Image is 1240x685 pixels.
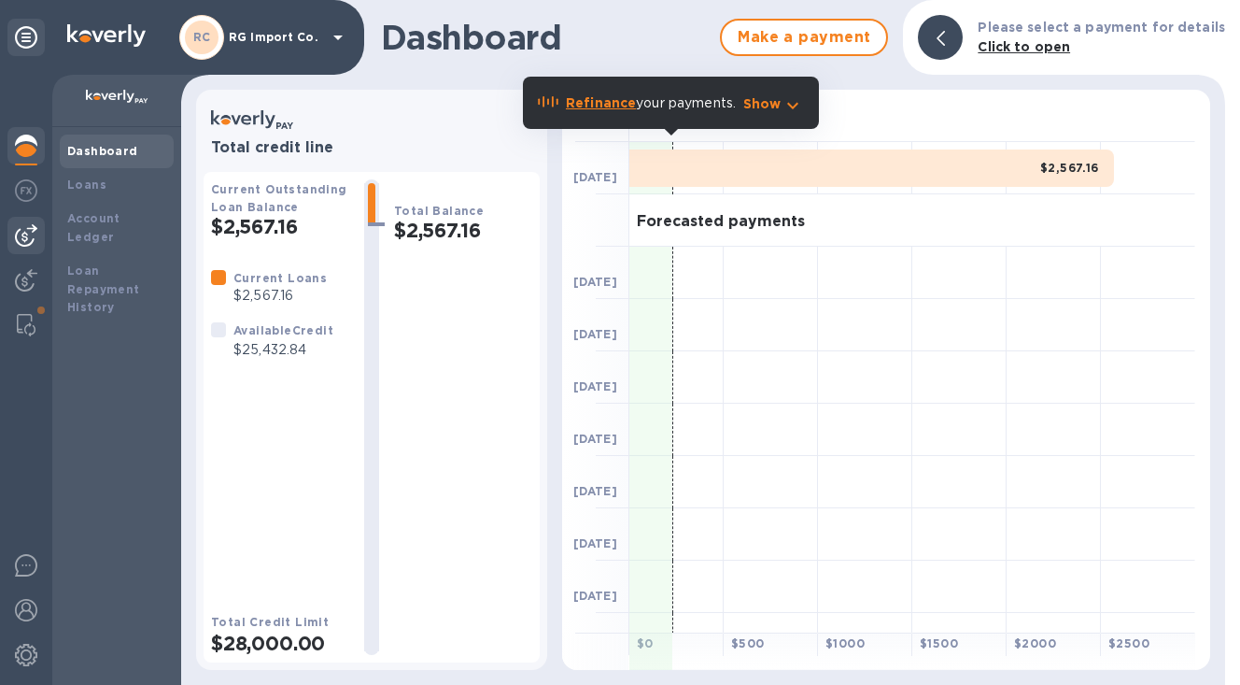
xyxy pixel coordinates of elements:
p: RG Import Co. [229,31,322,44]
b: [DATE] [573,536,617,550]
b: Current Loans [233,271,327,285]
b: Current Outstanding Loan Balance [211,182,347,214]
b: [DATE] [573,327,617,341]
b: [DATE] [573,379,617,393]
b: Available Credit [233,323,333,337]
b: Please select a payment for details [978,20,1225,35]
img: Logo [67,24,146,47]
p: your payments. [566,93,736,113]
b: $ 1000 [825,636,865,650]
b: [DATE] [573,275,617,289]
h1: Dashboard [381,18,711,57]
b: [DATE] [573,432,617,446]
b: $ 2500 [1108,636,1149,650]
button: Show [743,94,804,113]
b: Account Ledger [67,211,120,244]
b: Total Credit Limit [211,615,329,629]
span: Make a payment [737,26,871,49]
b: Refinance [566,95,636,110]
b: [DATE] [573,170,617,184]
h3: Total credit line [211,139,532,157]
b: $ 2000 [1014,636,1056,650]
h3: Forecasted payments [637,213,805,231]
b: Loans [67,178,106,192]
b: Loan Repayment History [67,264,140,315]
h2: $2,567.16 [211,215,349,238]
h2: $2,567.16 [394,219,532,242]
b: Dashboard [67,144,138,158]
b: Total Balance [394,204,484,218]
b: $2,567.16 [1040,161,1099,175]
p: $2,567.16 [233,286,327,306]
b: RC [193,30,211,44]
p: Show [743,94,782,113]
b: $ 500 [731,636,765,650]
img: Foreign exchange [15,179,37,202]
button: Make a payment [720,19,888,56]
b: [DATE] [573,484,617,498]
p: $25,432.84 [233,340,333,360]
b: $ 1500 [920,636,958,650]
h2: $28,000.00 [211,632,349,655]
b: Click to open [978,39,1070,54]
div: Unpin categories [7,19,45,56]
b: [DATE] [573,589,617,603]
